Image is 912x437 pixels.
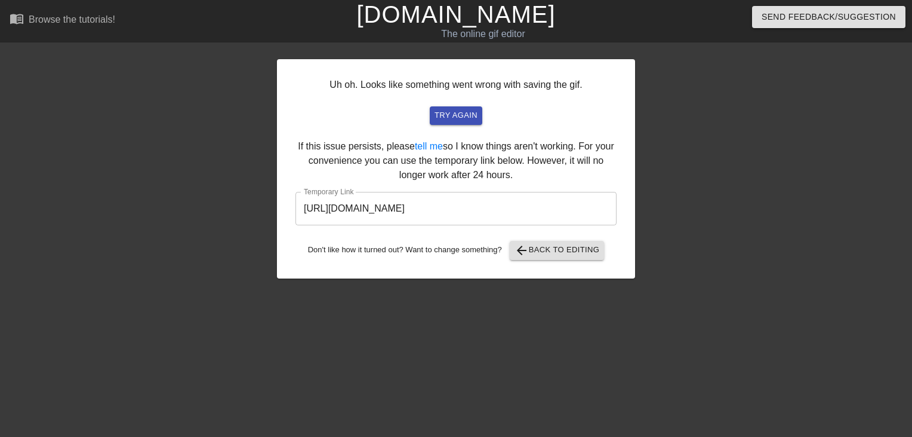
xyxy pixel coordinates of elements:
[415,141,443,151] a: tell me
[752,6,905,28] button: Send Feedback/Suggestion
[514,243,600,258] span: Back to Editing
[10,11,115,30] a: Browse the tutorials!
[295,241,617,260] div: Don't like how it turned out? Want to change something?
[29,14,115,25] div: Browse the tutorials!
[295,192,617,225] input: bare
[310,27,656,41] div: The online gif editor
[356,1,555,27] a: [DOMAIN_NAME]
[277,59,635,279] div: Uh oh. Looks like something went wrong with saving the gif. If this issue persists, please so I k...
[430,106,482,125] button: try again
[514,243,529,258] span: arrow_back
[10,11,24,26] span: menu_book
[762,10,896,25] span: Send Feedback/Suggestion
[435,109,477,123] span: try again
[510,241,605,260] button: Back to Editing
